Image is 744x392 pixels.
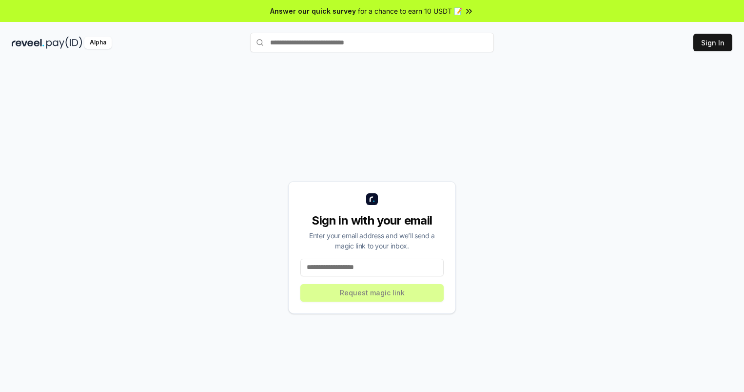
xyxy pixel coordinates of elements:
span: for a chance to earn 10 USDT 📝 [358,6,462,16]
img: reveel_dark [12,37,44,49]
div: Alpha [84,37,112,49]
span: Answer our quick survey [270,6,356,16]
div: Enter your email address and we’ll send a magic link to your inbox. [300,230,444,251]
button: Sign In [693,34,732,51]
img: pay_id [46,37,82,49]
img: logo_small [366,193,378,205]
div: Sign in with your email [300,213,444,228]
